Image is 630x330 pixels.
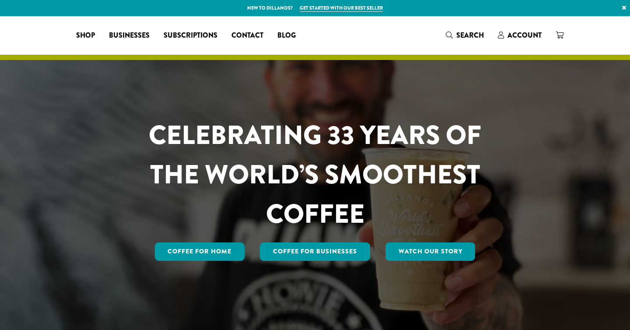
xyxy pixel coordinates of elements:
a: Coffee For Businesses [260,242,370,261]
span: Search [456,30,484,40]
a: Shop [69,28,102,42]
span: Contact [231,30,263,41]
a: Get started with our best seller [300,4,383,12]
span: Subscriptions [164,30,217,41]
a: Coffee for Home [155,242,245,261]
span: Blog [277,30,296,41]
span: Account [507,30,542,40]
h1: CELEBRATING 33 YEARS OF THE WORLD’S SMOOTHEST COFFEE [123,116,507,234]
a: Search [439,28,491,42]
a: Watch Our Story [385,242,476,261]
span: Shop [76,30,95,41]
span: Businesses [109,30,150,41]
